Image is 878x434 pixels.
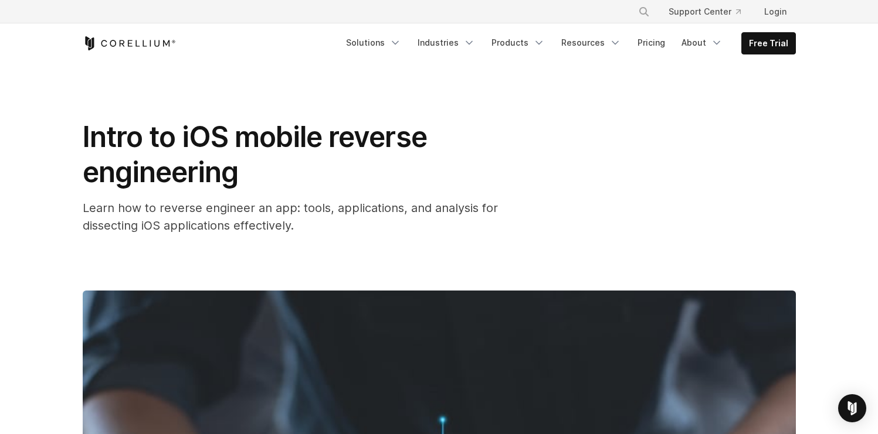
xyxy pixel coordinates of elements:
a: Free Trial [742,33,795,54]
span: Intro to iOS mobile reverse engineering [83,119,427,189]
a: Resources [554,32,628,53]
a: Login [755,1,796,22]
span: Learn how to reverse engineer an app: tools, applications, and analysis for dissecting iOS applic... [83,201,498,233]
a: Support Center [659,1,750,22]
a: About [674,32,730,53]
a: Products [484,32,552,53]
a: Solutions [339,32,408,53]
div: Open Intercom Messenger [838,394,866,422]
button: Search [633,1,655,22]
a: Corellium Home [83,36,176,50]
div: Navigation Menu [339,32,796,54]
a: Pricing [630,32,672,53]
a: Industries [411,32,482,53]
div: Navigation Menu [624,1,796,22]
